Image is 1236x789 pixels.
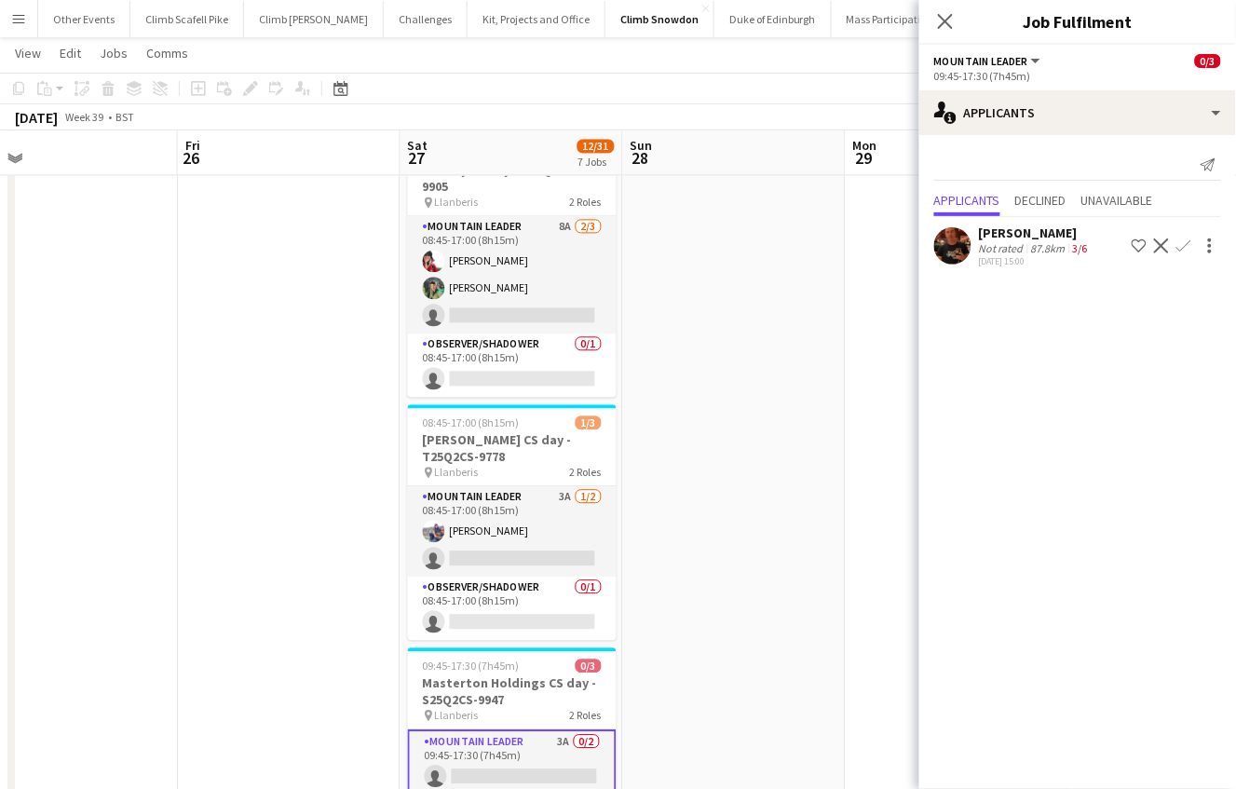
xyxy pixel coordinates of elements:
[1073,241,1088,255] app-skills-label: 3/6
[979,224,1092,241] div: [PERSON_NAME]
[934,69,1221,83] div: 09:45-17:30 (7h45m)
[832,1,949,37] button: Mass Participation
[38,1,130,37] button: Other Events
[7,41,48,65] a: View
[1027,241,1069,255] div: 87.8km
[15,45,41,61] span: View
[1081,194,1153,207] span: Unavailable
[115,110,134,124] div: BST
[244,1,384,37] button: Climb [PERSON_NAME]
[979,255,1092,267] div: [DATE] 15:00
[15,108,58,127] div: [DATE]
[100,45,128,61] span: Jobs
[934,194,1000,207] span: Applicants
[919,9,1236,34] h3: Job Fulfilment
[384,1,468,37] button: Challenges
[468,1,605,37] button: Kit, Projects and Office
[1195,54,1221,68] span: 0/3
[934,54,1043,68] button: Mountain Leader
[605,1,714,37] button: Climb Snowdon
[130,1,244,37] button: Climb Scafell Pike
[714,1,832,37] button: Duke of Edinburgh
[92,41,135,65] a: Jobs
[52,41,88,65] a: Edit
[919,90,1236,135] div: Applicants
[1015,194,1066,207] span: Declined
[934,54,1028,68] span: Mountain Leader
[979,241,1027,255] div: Not rated
[146,45,188,61] span: Comms
[61,110,108,124] span: Week 39
[139,41,196,65] a: Comms
[60,45,81,61] span: Edit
